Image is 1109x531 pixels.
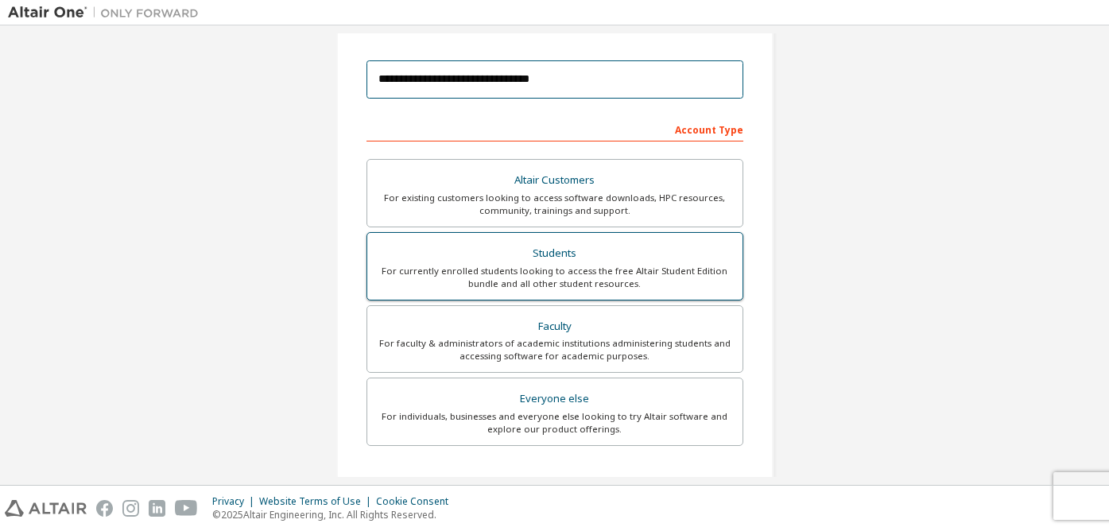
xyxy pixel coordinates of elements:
div: For currently enrolled students looking to access the free Altair Student Edition bundle and all ... [377,265,733,290]
div: Privacy [212,495,259,508]
div: Students [377,242,733,265]
p: © 2025 Altair Engineering, Inc. All Rights Reserved. [212,508,458,521]
img: altair_logo.svg [5,500,87,517]
div: For faculty & administrators of academic institutions administering students and accessing softwa... [377,337,733,362]
div: Account Type [366,116,743,141]
img: Altair One [8,5,207,21]
div: Your Profile [366,470,743,495]
div: For individuals, businesses and everyone else looking to try Altair software and explore our prod... [377,410,733,436]
div: Everyone else [377,388,733,410]
div: Altair Customers [377,169,733,192]
div: Faculty [377,316,733,338]
img: youtube.svg [175,500,198,517]
div: Website Terms of Use [259,495,376,508]
img: instagram.svg [122,500,139,517]
div: Cookie Consent [376,495,458,508]
div: For existing customers looking to access software downloads, HPC resources, community, trainings ... [377,192,733,217]
img: linkedin.svg [149,500,165,517]
img: facebook.svg [96,500,113,517]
